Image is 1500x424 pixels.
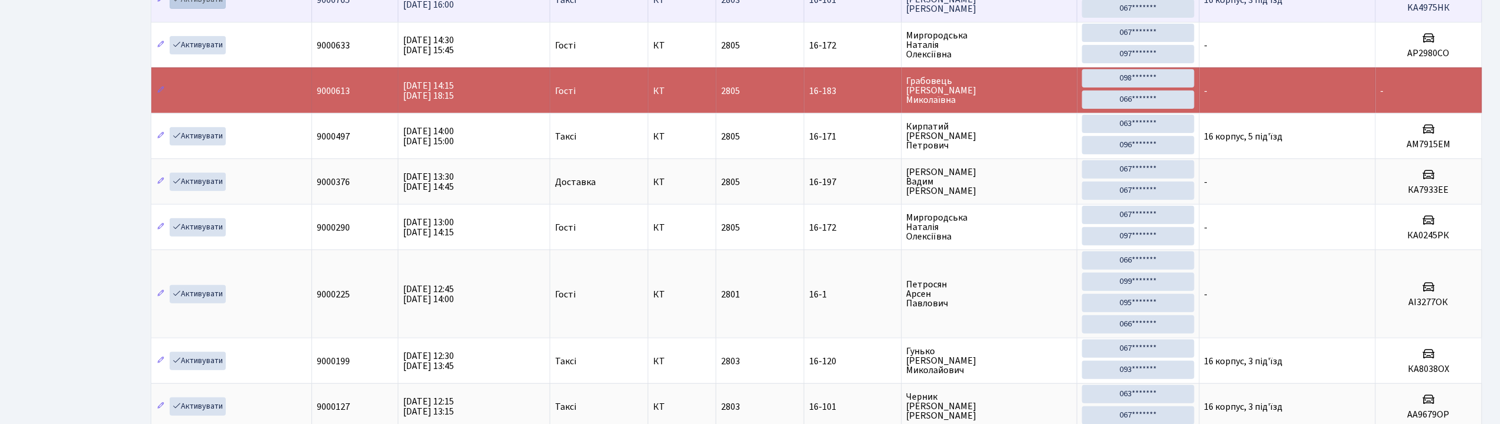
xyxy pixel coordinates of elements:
span: - [1204,39,1208,52]
span: КТ [653,41,711,50]
span: Кирпатий [PERSON_NAME] Петрович [907,122,1072,150]
span: Гості [555,41,576,50]
span: КТ [653,290,711,299]
span: КТ [653,86,711,96]
span: 2805 [721,176,740,189]
span: [DATE] 12:45 [DATE] 14:00 [403,283,454,306]
span: 16 корпус, 3 під'їзд [1204,400,1283,413]
h5: АР2980СО [1381,48,1477,59]
h5: КА0245РК [1381,230,1477,241]
span: 16-172 [809,223,897,232]
span: [DATE] 12:15 [DATE] 13:15 [403,395,454,418]
span: 9000613 [317,85,350,98]
span: КТ [653,177,711,187]
span: [DATE] 14:30 [DATE] 15:45 [403,34,454,57]
span: Черник [PERSON_NAME] [PERSON_NAME] [907,392,1072,420]
span: 16-183 [809,86,897,96]
span: Таксі [555,402,576,412]
span: - [1204,176,1208,189]
h5: АМ7915ЕМ [1381,139,1477,150]
h5: АІ3277ОК [1381,297,1477,308]
span: 16-171 [809,132,897,141]
a: Активувати [170,36,226,54]
span: 16-101 [809,402,897,412]
span: Гості [555,223,576,232]
span: [DATE] 13:30 [DATE] 14:45 [403,170,454,193]
span: 2803 [721,400,740,413]
span: Гості [555,290,576,299]
span: КТ [653,132,711,141]
span: 2805 [721,221,740,234]
a: Активувати [170,397,226,416]
h5: КА7933ЕЕ [1381,185,1477,196]
span: [DATE] 12:30 [DATE] 13:45 [403,349,454,373]
a: Активувати [170,218,226,237]
span: 2803 [721,355,740,368]
span: - [1204,85,1208,98]
span: - [1204,288,1208,301]
span: 16-120 [809,357,897,366]
span: 9000199 [317,355,350,368]
span: Гості [555,86,576,96]
span: 9000497 [317,130,350,143]
span: КТ [653,402,711,412]
span: 16 корпус, 3 під'їзд [1204,355,1283,368]
span: 9000376 [317,176,350,189]
span: 9000633 [317,39,350,52]
h5: KA4975НК [1381,2,1477,14]
span: 2805 [721,39,740,52]
span: 16 корпус, 5 під'їзд [1204,130,1283,143]
h5: АА9679ОР [1381,409,1477,420]
span: 16-172 [809,41,897,50]
span: 2801 [721,288,740,301]
span: Миргородська Наталія Олексіївна [907,31,1072,59]
a: Активувати [170,285,226,303]
span: 9000290 [317,221,350,234]
a: Активувати [170,352,226,370]
span: 16-197 [809,177,897,187]
span: 2805 [721,85,740,98]
span: 2805 [721,130,740,143]
span: [PERSON_NAME] Вадим [PERSON_NAME] [907,167,1072,196]
span: - [1204,221,1208,234]
span: [DATE] 13:00 [DATE] 14:15 [403,216,454,239]
a: Активувати [170,173,226,191]
span: 9000225 [317,288,350,301]
span: Грабовець [PERSON_NAME] Миколаївна [907,76,1072,105]
span: [DATE] 14:15 [DATE] 18:15 [403,79,454,102]
span: Доставка [555,177,596,187]
h5: КА8038ОХ [1381,364,1477,375]
span: 9000127 [317,400,350,413]
span: 16-1 [809,290,897,299]
span: КТ [653,223,711,232]
span: - [1381,85,1384,98]
span: Таксі [555,357,576,366]
a: Активувати [170,127,226,145]
span: Гунько [PERSON_NAME] Миколайович [907,347,1072,375]
span: Петросян Арсен Павлович [907,280,1072,308]
span: Таксі [555,132,576,141]
span: [DATE] 14:00 [DATE] 15:00 [403,125,454,148]
span: Миргородська Наталія Олексіївна [907,213,1072,241]
span: КТ [653,357,711,366]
